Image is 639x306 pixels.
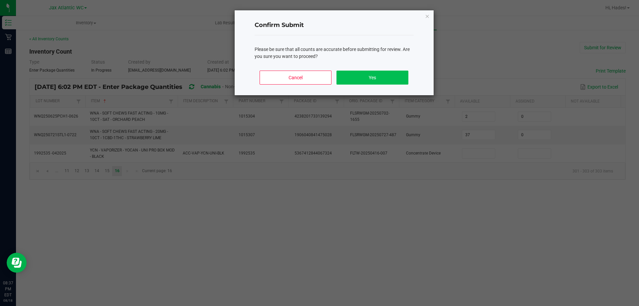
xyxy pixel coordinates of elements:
button: Yes [336,71,408,85]
button: Cancel [260,71,331,85]
div: Please be sure that all counts are accurate before submitting for review. Are you sure you want t... [255,46,414,60]
h4: Confirm Submit [255,21,414,30]
button: Close [425,12,430,20]
iframe: Resource center [7,253,27,273]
